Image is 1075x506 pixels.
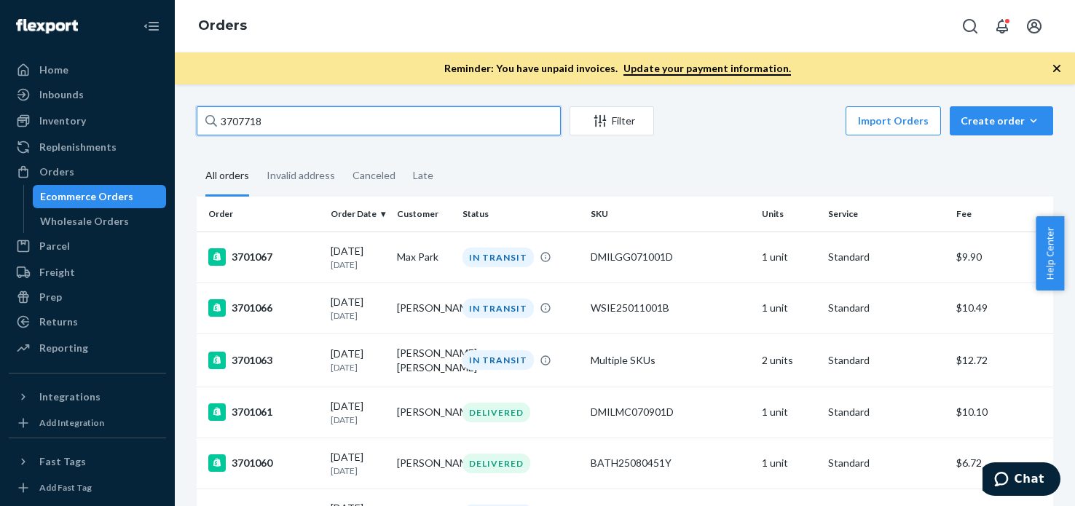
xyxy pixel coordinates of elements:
button: Open account menu [1020,12,1049,41]
div: [DATE] [331,347,385,373]
div: DMILMC070901D [591,405,750,419]
th: Units [756,197,822,232]
button: Integrations [9,385,166,408]
button: Create order [950,106,1053,135]
p: [DATE] [331,414,385,426]
td: 1 unit [756,232,822,282]
div: Returns [39,315,78,329]
div: Prep [39,290,62,304]
div: DMILGG071001D [591,250,750,264]
ol: breadcrumbs [186,5,259,47]
div: 3701063 [208,352,319,369]
input: Search orders [197,106,561,135]
div: IN TRANSIT [462,350,534,370]
td: [PERSON_NAME] [391,438,457,489]
th: SKU [585,197,756,232]
p: Standard [828,250,945,264]
div: Add Integration [39,416,104,429]
p: Standard [828,405,945,419]
p: [DATE] [331,309,385,322]
td: $6.72 [950,438,1053,489]
div: WSIE25011001B [591,301,750,315]
td: $10.10 [950,387,1053,438]
th: Fee [950,197,1053,232]
div: Canceled [353,157,395,194]
div: IN TRANSIT [462,248,534,267]
td: 2 units [756,333,822,387]
td: $9.90 [950,232,1053,282]
td: [PERSON_NAME] [391,387,457,438]
td: [PERSON_NAME] [391,282,457,333]
div: DELIVERED [462,403,530,422]
td: 1 unit [756,282,822,333]
a: Wholesale Orders [33,210,167,233]
button: Open notifications [988,12,1017,41]
th: Order [197,197,325,232]
div: Parcel [39,239,70,253]
div: 3701061 [208,403,319,421]
a: Add Fast Tag [9,479,166,497]
div: Inventory [39,114,86,128]
div: Freight [39,265,75,280]
div: IN TRANSIT [462,299,534,318]
p: Standard [828,456,945,470]
div: [DATE] [331,450,385,477]
a: Replenishments [9,135,166,159]
th: Status [457,197,585,232]
img: Flexport logo [16,19,78,33]
div: 3701060 [208,454,319,472]
a: Orders [198,17,247,33]
div: Invalid address [267,157,335,194]
div: DELIVERED [462,454,530,473]
button: Help Center [1036,216,1064,290]
div: Customer [397,207,451,220]
a: Update your payment information. [623,62,791,76]
button: Close Navigation [137,12,166,41]
div: Reporting [39,341,88,355]
div: Orders [39,165,74,179]
button: Fast Tags [9,450,166,473]
a: Add Integration [9,414,166,432]
td: 1 unit [756,438,822,489]
button: Open Search Box [956,12,985,41]
a: Home [9,58,166,82]
th: Order Date [325,197,390,232]
div: 3701067 [208,248,319,266]
td: Max Park [391,232,457,282]
div: [DATE] [331,295,385,322]
div: Wholesale Orders [40,214,129,229]
td: Multiple SKUs [585,333,756,387]
a: Orders [9,160,166,183]
p: [DATE] [331,258,385,271]
div: Inbounds [39,87,84,102]
div: Create order [961,114,1042,128]
a: Ecommerce Orders [33,185,167,208]
div: Fast Tags [39,454,86,469]
div: Ecommerce Orders [40,189,133,204]
a: Inbounds [9,83,166,106]
a: Returns [9,310,166,333]
a: Freight [9,261,166,284]
div: All orders [205,157,249,197]
a: Parcel [9,234,166,258]
div: Add Fast Tag [39,481,92,494]
div: [DATE] [331,399,385,426]
p: [DATE] [331,465,385,477]
p: Standard [828,301,945,315]
iframe: Opens a widget where you can chat to one of our agents [983,462,1060,499]
div: 3701066 [208,299,319,317]
p: Standard [828,353,945,368]
a: Reporting [9,336,166,360]
td: $10.49 [950,282,1053,333]
td: [PERSON_NAME] [PERSON_NAME] [391,333,457,387]
a: Prep [9,285,166,309]
div: Integrations [39,390,101,404]
div: Late [413,157,433,194]
p: Reminder: You have unpaid invoices. [444,61,791,76]
td: 1 unit [756,387,822,438]
div: BATH25080451Y [591,456,750,470]
a: Inventory [9,109,166,133]
div: Home [39,63,68,77]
